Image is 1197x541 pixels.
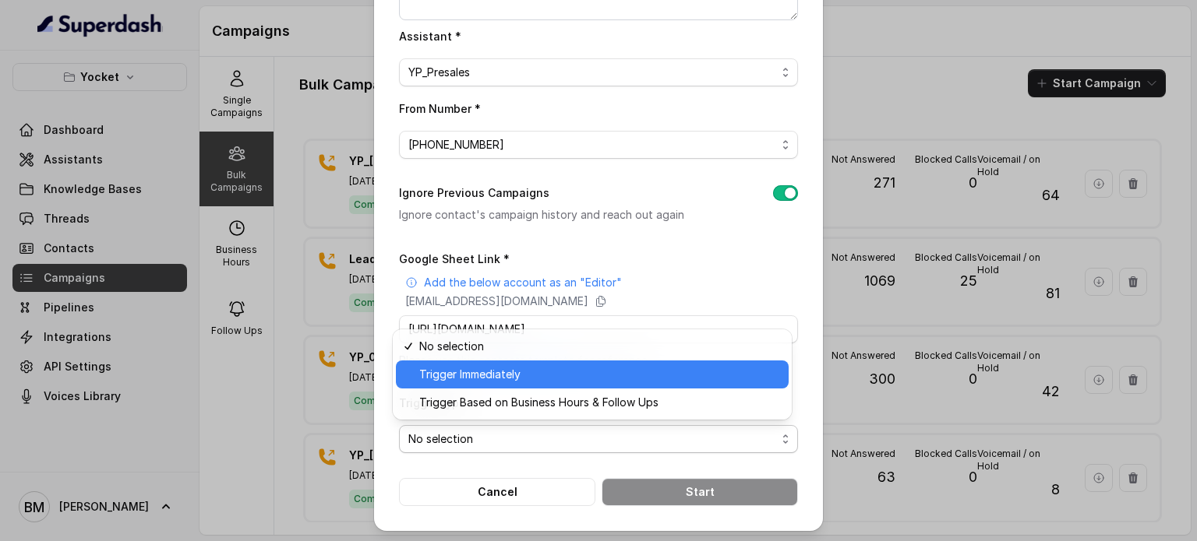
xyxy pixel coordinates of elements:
span: No selection [419,337,779,356]
span: Trigger Immediately [419,365,779,384]
span: No selection [408,430,776,448]
div: No selection [393,329,792,420]
button: No selection [399,425,798,453]
span: Trigger Based on Business Hours & Follow Ups [419,393,779,412]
